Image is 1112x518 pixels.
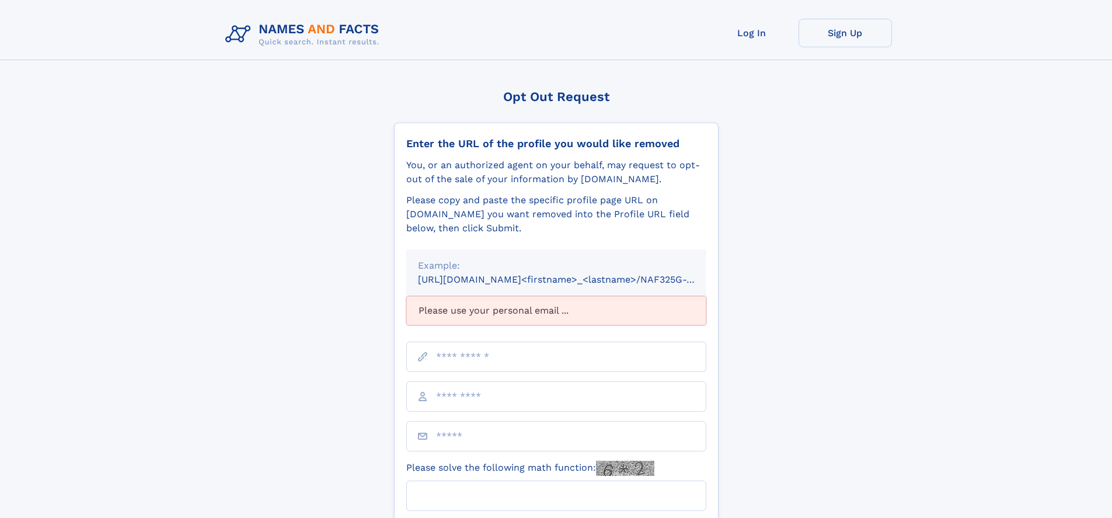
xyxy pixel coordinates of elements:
div: Please use your personal email ... [406,296,706,325]
img: Logo Names and Facts [221,19,389,50]
div: Example: [418,259,695,273]
div: Opt Out Request [394,89,719,104]
small: [URL][DOMAIN_NAME]<firstname>_<lastname>/NAF325G-xxxxxxxx [418,274,728,285]
label: Please solve the following math function: [406,461,654,476]
div: Enter the URL of the profile you would like removed [406,137,706,150]
a: Sign Up [799,19,892,47]
a: Log In [705,19,799,47]
div: You, or an authorized agent on your behalf, may request to opt-out of the sale of your informatio... [406,158,706,186]
div: Please copy and paste the specific profile page URL on [DOMAIN_NAME] you want removed into the Pr... [406,193,706,235]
